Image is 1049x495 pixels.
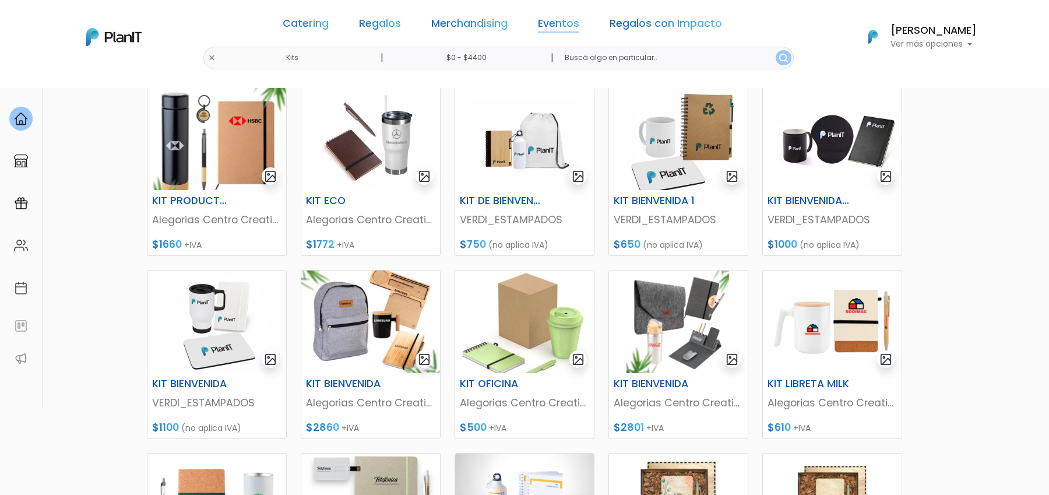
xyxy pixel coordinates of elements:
[460,420,487,434] span: $500
[306,237,335,251] span: $1772
[181,422,241,434] span: (no aplica IVA)
[145,378,241,390] h6: KIT BIENVENIDA
[178,175,198,189] i: insert_emoticon
[301,270,441,439] a: gallery-light KIT BIENVENIDA Alegorias Centro Creativo $2860 +IVA
[768,420,791,434] span: $610
[555,47,794,69] input: Buscá algo en particular..
[299,195,395,207] h6: KIT ECO
[105,58,129,82] img: user_d58e13f531133c46cb30575f4d864daf.jpeg
[431,19,508,33] a: Merchandising
[890,26,977,36] h6: [PERSON_NAME]
[607,195,702,207] h6: KIT BIENVENIDA 1
[306,420,339,434] span: $2860
[609,87,748,190] img: thumb_WhatsApp_Image_2023-06-26_at_13.21.02.jpeg
[879,353,893,366] img: gallery-light
[453,195,548,207] h6: KIT DE BIENVENIDA
[184,239,202,251] span: +IVA
[572,353,585,366] img: gallery-light
[762,87,902,256] a: gallery-light KIT BIENVENIDA 3 VERDI_ESTAMPADOS $1000 (no aplica IVA)
[610,19,722,33] a: Regalos con Impacto
[381,51,383,65] p: |
[614,237,640,251] span: $650
[152,212,281,227] p: Alegorias Centro Creativo
[608,87,748,256] a: gallery-light KIT BIENVENIDA 1 VERDI_ESTAMPADOS $650 (no aplica IVA)
[41,94,75,104] strong: PLAN IT
[147,87,287,256] a: gallery-light KIT PRODUCTOS BLACK Alegorias Centro Creativo $1660 +IVA
[301,271,440,373] img: thumb_Captura_de_pantalla_2023-08-09_142250.jpg
[779,54,788,62] img: search_button-432b6d5273f82d61273b3651a40e1bd1b912527efae98b1b7a1b2c0702e16a8d.svg
[609,271,748,373] img: thumb_Captura_de_pantalla_2023-08-30_171733-PhotoRoom.png
[14,238,28,252] img: people-662611757002400ad9ed0e3c099ab2801c6687ba6c219adb57efc949bc21e19d.svg
[768,237,797,251] span: $1000
[145,195,241,207] h6: KIT PRODUCTOS BLACK
[30,70,205,93] div: J
[853,22,977,52] button: PlanIt Logo [PERSON_NAME] Ver más opciones
[147,271,286,373] img: thumb_WhatsApp_Image_2023-06-26_at_13.21.33.jpeg
[768,212,897,227] p: VERDI_ESTAMPADOS
[208,54,216,62] img: close-6986928ebcb1d6c9903e3b54e860dbc4d054630f23adef3a32610726dff6a82b.svg
[152,237,182,251] span: $1660
[14,281,28,295] img: calendar-87d922413cdce8b2cf7b7f5f62616a5cf9e4887200fb71536465627b3292af00.svg
[890,40,977,48] p: Ver más opciones
[418,353,431,366] img: gallery-light
[768,395,897,410] p: Alegorias Centro Creativo
[30,82,205,155] div: PLAN IT Ya probaste PlanitGO? Vas a poder automatizarlas acciones de todo el año. Escribinos para...
[359,19,401,33] a: Regalos
[198,175,221,189] i: send
[538,19,579,33] a: Eventos
[455,270,594,439] a: gallery-light KIT OFICINA Alegorias Centro Creativo $500 +IVA
[86,28,142,46] img: PlanIt Logo
[762,270,902,439] a: gallery-light KIT LIBRETA MILK Alegorias Centro Creativo $610 +IVA
[860,24,886,50] img: PlanIt Logo
[551,51,554,65] p: |
[147,270,287,439] a: gallery-light KIT BIENVENIDA VERDI_ESTAMPADOS $1100 (no aplica IVA)
[342,422,359,434] span: +IVA
[607,378,702,390] h6: KIT BIENVENIDA
[283,19,329,33] a: Catering
[460,395,589,410] p: Alegorias Centro Creativo
[608,270,748,439] a: gallery-light KIT BIENVENIDA Alegorias Centro Creativo $2801 +IVA
[14,112,28,126] img: home-e721727adea9d79c4d83392d1f703f7f8bce08238fde08b1acbfd93340b81755.svg
[41,107,195,146] p: Ya probaste PlanitGO? Vas a poder automatizarlas acciones de todo el año. Escribinos para saber más!
[14,196,28,210] img: campaigns-02234683943229c281be62815700db0a1741e53638e28bf9629b52c665b00959.svg
[614,420,644,434] span: $2801
[61,177,178,189] span: ¡Escríbenos!
[14,319,28,333] img: feedback-78b5a0c8f98aac82b08bfc38622c3050aee476f2c9584af64705fc4e61158814.svg
[763,87,902,190] img: thumb_WhatsApp_Image_2023-06-26_at_13.21.17.jpeg
[572,170,585,183] img: gallery-light
[455,87,594,256] a: gallery-light KIT DE BIENVENIDA VERDI_ESTAMPADOS $750 (no aplica IVA)
[455,271,594,373] img: thumb_Captura_de_pantalla_2023-08-09_160309.jpg
[117,70,140,93] span: J
[299,378,395,390] h6: KIT BIENVENIDA
[264,353,277,366] img: gallery-light
[614,212,743,227] p: VERDI_ESTAMPADOS
[306,395,435,410] p: Alegorias Centro Creativo
[489,422,506,434] span: +IVA
[181,89,198,106] i: keyboard_arrow_down
[147,87,286,190] img: thumb_Captura_de_pantalla_2023-06-15_140720.png
[152,420,179,434] span: $1100
[455,87,594,190] img: thumb_WhatsApp_Image_2023-06-22_at_09.18.32.jpg
[337,239,354,251] span: +IVA
[800,239,860,251] span: (no aplica IVA)
[488,239,548,251] span: (no aplica IVA)
[94,70,117,93] img: user_04fe99587a33b9844688ac17b531be2b.png
[453,378,548,390] h6: KIT OFICINA
[726,170,739,183] img: gallery-light
[646,422,664,434] span: +IVA
[614,395,743,410] p: Alegorias Centro Creativo
[301,87,441,256] a: gallery-light KIT ECO Alegorias Centro Creativo $1772 +IVA
[301,87,440,190] img: thumb_kitvasosorbito_libretaylapiceracafe.jpg
[726,353,739,366] img: gallery-light
[763,271,902,373] img: thumb_Captura_de_pantalla_2023-08-30_173520-PhotoRoom.png
[643,239,703,251] span: (no aplica IVA)
[14,352,28,366] img: partners-52edf745621dab592f3b2c58e3bca9d71375a7ef29c3b500c9f145b62cc070d4.svg
[761,195,856,207] h6: KIT BIENVENIDA 3
[306,212,435,227] p: Alegorias Centro Creativo
[460,237,486,251] span: $750
[793,422,811,434] span: +IVA
[152,395,281,410] p: VERDI_ESTAMPADOS
[418,170,431,183] img: gallery-light
[460,212,589,227] p: VERDI_ESTAMPADOS
[14,154,28,168] img: marketplace-4ceaa7011d94191e9ded77b95e3339b90024bf715f7c57f8cf31f2d8c509eaba.svg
